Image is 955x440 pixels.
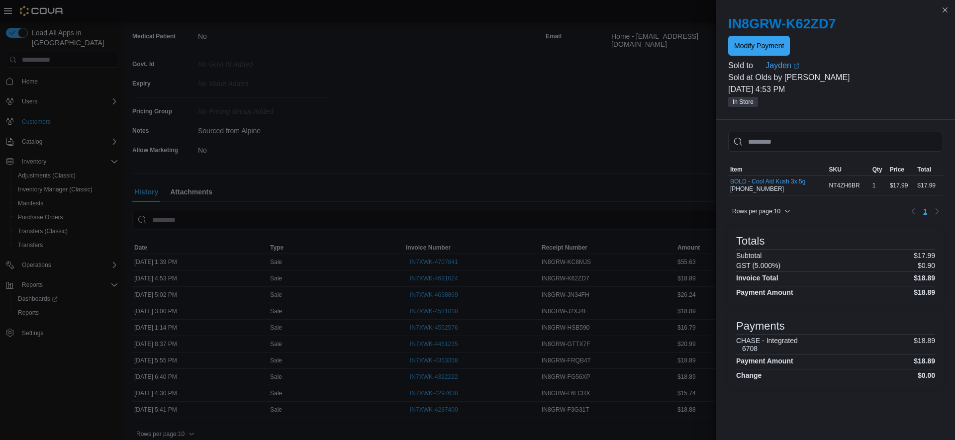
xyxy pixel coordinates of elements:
h3: Totals [736,235,764,247]
button: BOLD - Cool Aid Kush 3x.5g [730,178,805,185]
h4: $0.00 [918,371,935,379]
button: Modify Payment [728,36,790,56]
span: Total [917,166,931,174]
p: $18.89 [914,337,935,352]
h4: Invoice Total [736,274,778,282]
div: Sold to [728,60,764,72]
p: $17.99 [914,252,935,260]
div: $17.99 [915,179,943,191]
button: Qty [870,164,888,176]
p: Sold at Olds by [PERSON_NAME] [728,72,943,84]
ul: Pagination for table: MemoryTable from EuiInMemoryTable [919,203,931,219]
h4: $18.89 [914,357,935,365]
button: Page 1 of 1 [919,203,931,219]
span: Price [890,166,904,174]
a: JaydenExternal link [765,60,943,72]
div: 1 [870,179,888,191]
span: Rows per page : 10 [732,207,780,215]
h4: Payment Amount [736,357,793,365]
span: Qty [872,166,882,174]
svg: External link [793,63,799,69]
div: $17.99 [888,179,916,191]
h6: Subtotal [736,252,762,260]
h6: 6708 [742,345,798,352]
h2: IN8GRW-K62ZD7 [728,16,943,32]
button: Price [888,164,916,176]
button: Total [915,164,943,176]
h3: Payments [736,320,785,332]
span: SKU [829,166,842,174]
span: NT4ZH6BR [829,181,860,189]
h6: GST (5.000%) [736,262,780,269]
h4: $18.89 [914,274,935,282]
h4: Payment Amount [736,288,793,296]
h6: CHASE - Integrated [736,337,798,345]
span: In Store [728,97,758,107]
span: 1 [923,206,927,216]
button: SKU [827,164,870,176]
h4: Change [736,371,762,379]
div: [PHONE_NUMBER] [730,178,805,193]
button: Next page [931,205,943,217]
button: Item [728,164,827,176]
input: This is a search bar. As you type, the results lower in the page will automatically filter. [728,132,943,152]
nav: Pagination for table: MemoryTable from EuiInMemoryTable [907,203,943,219]
span: In Store [733,97,754,106]
span: Item [730,166,743,174]
span: Modify Payment [734,41,784,51]
button: Close this dialog [939,4,951,16]
button: Previous page [907,205,919,217]
button: Rows per page:10 [728,205,794,217]
p: [DATE] 4:53 PM [728,84,943,95]
p: $0.90 [918,262,935,269]
h4: $18.89 [914,288,935,296]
